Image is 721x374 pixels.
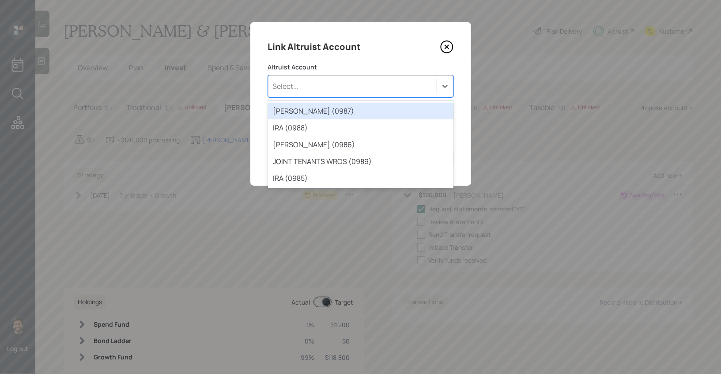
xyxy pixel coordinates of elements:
[268,136,453,153] div: [PERSON_NAME] (0986)
[268,40,361,54] h4: Link Altruist Account
[268,153,453,170] div: JOINT TENANTS WROS (0989)
[273,81,299,91] div: Select...
[268,103,453,119] div: [PERSON_NAME] (0987)
[268,119,453,136] div: IRA (0988)
[268,63,453,72] label: Altruist Account
[268,170,453,187] div: IRA (0985)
